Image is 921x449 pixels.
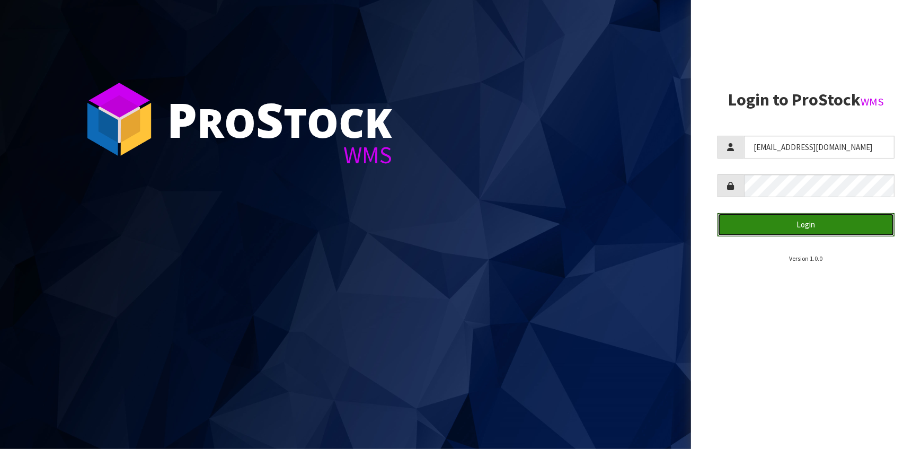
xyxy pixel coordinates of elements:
[744,136,895,159] input: Username
[167,143,392,167] div: WMS
[79,80,159,159] img: ProStock Cube
[861,95,884,109] small: WMS
[167,95,392,143] div: ro tock
[167,87,197,152] span: P
[789,254,822,262] small: Version 1.0.0
[718,91,895,109] h2: Login to ProStock
[718,213,895,236] button: Login
[256,87,284,152] span: S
